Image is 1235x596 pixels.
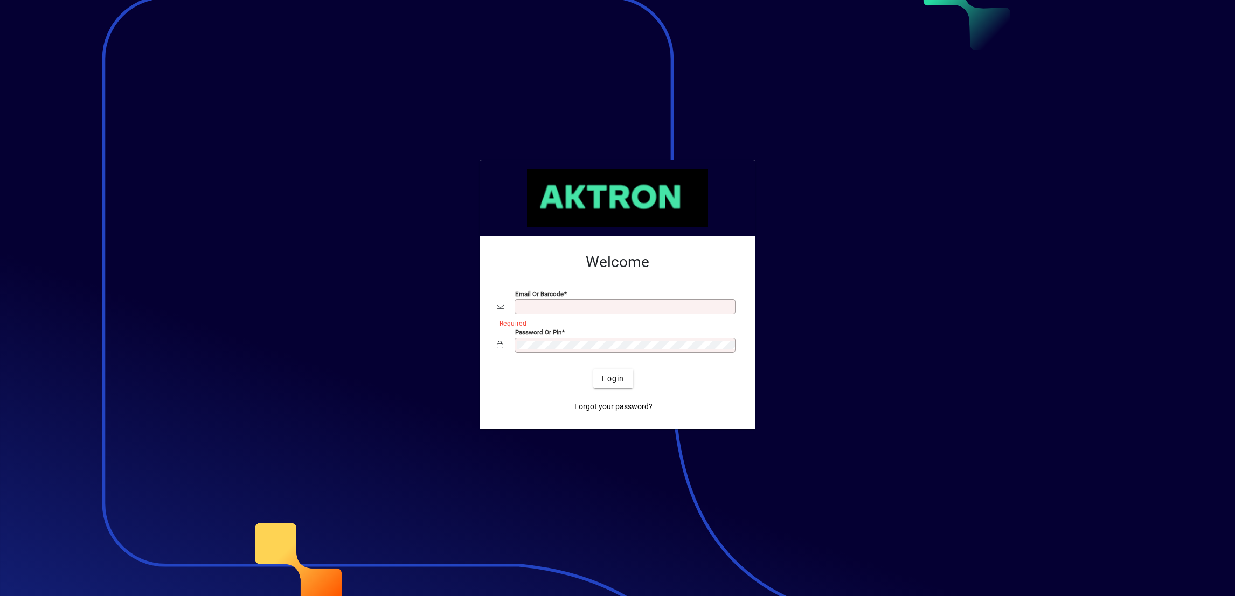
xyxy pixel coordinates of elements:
button: Login [593,369,633,388]
a: Forgot your password? [570,397,657,416]
mat-label: Email or Barcode [515,290,564,298]
span: Forgot your password? [574,401,653,412]
h2: Welcome [497,253,738,271]
mat-error: Required [499,317,730,328]
span: Login [602,373,624,384]
mat-label: Password or Pin [515,328,561,336]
